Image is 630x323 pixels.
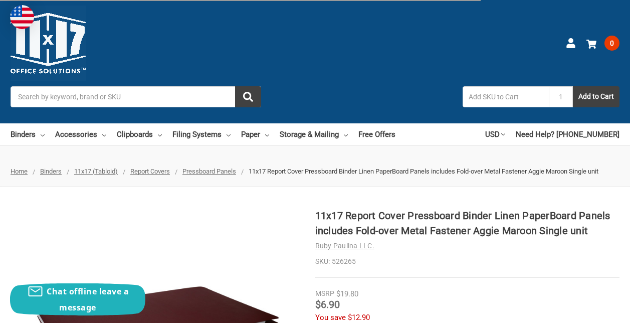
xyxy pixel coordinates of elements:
[10,283,145,315] button: Chat offline leave a message
[573,86,619,107] button: Add to Cart
[315,313,346,322] span: You save
[241,123,269,145] a: Paper
[315,208,620,238] h1: 11x17 Report Cover Pressboard Binder Linen PaperBoard Panels includes Fold-over Metal Fastener Ag...
[74,168,118,175] a: 11x17 (Tabloid)
[130,168,170,175] a: Report Covers
[604,36,619,51] span: 0
[40,168,62,175] a: Binders
[315,256,620,267] dd: 526265
[315,256,330,267] dt: SKU:
[47,286,129,313] span: Chat offline leave a message
[348,313,370,322] span: $12.90
[10,5,34,29] img: duty and tax information for United States
[55,123,106,145] a: Accessories
[485,123,505,145] a: USD
[315,298,340,310] span: $6.90
[315,288,334,299] div: MSRP
[516,123,619,145] a: Need Help? [PHONE_NUMBER]
[11,86,261,107] input: Search by keyword, brand or SKU
[11,168,28,175] a: Home
[117,123,162,145] a: Clipboards
[358,123,395,145] a: Free Offers
[336,289,358,298] span: $19.80
[586,30,619,56] a: 0
[11,123,45,145] a: Binders
[547,296,630,323] iframe: Google Customer Reviews
[463,86,549,107] input: Add SKU to Cart
[280,123,348,145] a: Storage & Mailing
[315,242,374,250] a: Ruby Paulina LLC.
[172,123,231,145] a: Filing Systems
[249,168,598,175] span: 11x17 Report Cover Pressboard Binder Linen PaperBoard Panels includes Fold-over Metal Fastener Ag...
[182,168,236,175] a: Pressboard Panels
[11,6,86,81] img: 11x17.com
